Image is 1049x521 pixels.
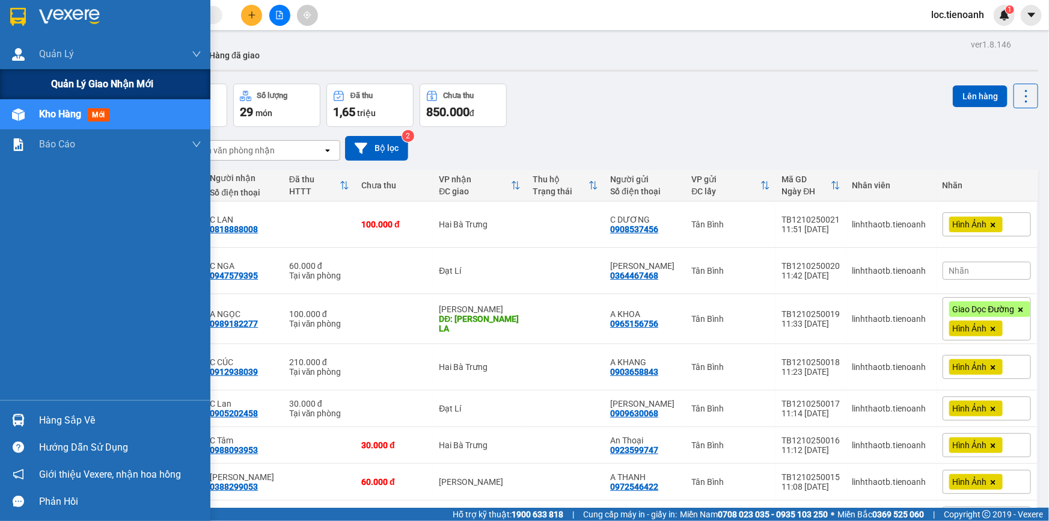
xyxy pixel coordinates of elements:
[782,357,840,367] div: TB1210250018
[610,436,679,445] div: An Thoại
[922,7,994,22] span: loc.tienoanh
[999,10,1010,20] img: icon-new-feature
[333,105,355,119] span: 1,65
[610,309,679,319] div: A KHOA
[210,261,277,271] div: C NGA
[439,266,521,276] div: Đạt Lí
[692,174,760,184] div: VP gửi
[692,220,770,229] div: Tân Bình
[210,224,258,234] div: 0818888008
[444,91,474,100] div: Chưa thu
[469,108,474,118] span: đ
[782,472,840,482] div: TB1210250015
[439,440,521,450] div: Hai Bà Trưng
[933,508,935,521] span: |
[289,399,349,408] div: 30.000 đ
[439,174,511,184] div: VP nhận
[852,180,931,190] div: Nhân viên
[13,496,24,507] span: message
[852,314,931,324] div: linhthaotb.tienoanh
[297,5,318,26] button: aim
[210,367,258,377] div: 0912938039
[326,84,414,127] button: Đã thu1,65 triệu
[610,445,658,455] div: 0923599747
[39,439,201,457] div: Hướng dẫn sử dụng
[583,508,677,521] span: Cung cấp máy in - giấy in:
[782,224,840,234] div: 11:51 [DATE]
[971,38,1011,51] div: ver 1.8.146
[782,215,840,224] div: TB1210250021
[852,362,931,372] div: linhthaotb.tienoanh
[255,108,272,118] span: món
[453,508,563,521] span: Hỗ trợ kỹ thuật:
[610,187,679,196] div: Số điện thoại
[210,399,277,408] div: C Lan
[402,130,414,142] sup: 2
[289,408,349,418] div: Tại văn phòng
[13,469,24,480] span: notification
[953,85,1008,107] button: Lên hàng
[210,319,258,328] div: 0989182277
[289,261,349,271] div: 60.000 đ
[192,140,201,149] span: down
[782,445,840,455] div: 11:12 [DATE]
[51,76,153,91] span: Quản lý giao nhận mới
[692,404,770,413] div: Tân Bình
[289,271,349,280] div: Tại văn phòng
[439,362,521,372] div: Hai Bà Trưng
[350,91,373,100] div: Đã thu
[357,108,376,118] span: triệu
[527,170,604,202] th: Toggle SortBy
[439,314,521,333] div: DĐ: HỒ ĐẠI LA
[1006,5,1014,14] sup: 1
[692,362,770,372] div: Tân Bình
[610,271,658,280] div: 0364467468
[420,84,507,127] button: Chưa thu850.000đ
[943,180,1031,190] div: Nhãn
[782,436,840,445] div: TB1210250016
[610,482,658,492] div: 0972546422
[718,510,828,519] strong: 0708 023 035 - 0935 103 250
[39,108,81,120] span: Kho hàng
[275,11,284,19] span: file-add
[512,510,563,519] strong: 1900 633 818
[361,440,427,450] div: 30.000 đ
[782,309,840,319] div: TB1210250019
[39,46,74,61] span: Quản Lý
[982,510,991,519] span: copyright
[241,5,262,26] button: plus
[852,404,931,413] div: linhthaotb.tienoanh
[233,84,320,127] button: Số lượng29món
[210,173,277,183] div: Người nhận
[439,404,521,413] div: Đạt Lí
[361,220,427,229] div: 100.000 đ
[610,319,658,328] div: 0965156756
[12,414,25,427] img: warehouse-icon
[692,266,770,276] div: Tân Bình
[289,309,349,319] div: 100.000 đ
[782,174,831,184] div: Mã GD
[610,261,679,271] div: C NGỌC
[610,472,679,482] div: A THANH
[782,271,840,280] div: 11:42 [DATE]
[837,508,924,521] span: Miền Bắc
[303,11,311,19] span: aim
[39,137,75,152] span: Báo cáo
[949,266,970,276] span: Nhãn
[610,215,679,224] div: C DƯƠNG
[782,399,840,408] div: TB1210250017
[192,144,275,156] div: Chọn văn phòng nhận
[439,477,521,487] div: [PERSON_NAME]
[13,442,24,453] span: question-circle
[210,445,258,455] div: 0988093953
[361,477,427,487] div: 60.000 đ
[776,170,846,202] th: Toggle SortBy
[240,105,253,119] span: 29
[572,508,574,521] span: |
[953,323,987,334] span: Hình Ảnh
[12,138,25,151] img: solution-icon
[953,403,987,414] span: Hình Ảnh
[1026,10,1037,20] span: caret-down
[782,367,840,377] div: 11:23 [DATE]
[852,220,931,229] div: linhthaotb.tienoanh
